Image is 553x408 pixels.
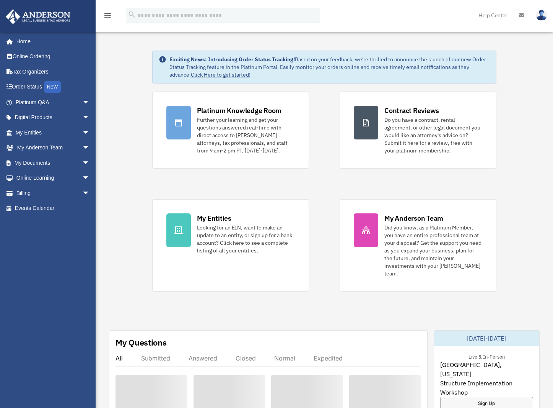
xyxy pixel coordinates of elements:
[5,170,101,186] a: Online Learningarrow_drop_down
[384,106,439,115] div: Contract Reviews
[440,379,533,397] span: Structure Implementation Workshop
[434,331,540,346] div: [DATE]-[DATE]
[191,71,250,78] a: Click Here to get started!
[82,185,98,201] span: arrow_drop_down
[197,224,295,254] div: Looking for an EIN, want to make an update to an entity, or sign up for a bank account? Click her...
[189,354,217,362] div: Answered
[82,125,98,141] span: arrow_drop_down
[197,116,295,154] div: Further your learning and get your questions answered real-time with direct access to [PERSON_NAM...
[82,155,98,171] span: arrow_drop_down
[169,56,490,79] div: Based on your feedback, we're thrilled to announce the launch of our new Order Status Tracking fe...
[340,199,496,292] a: My Anderson Team Did you know, as a Platinum Member, you have an entire professional team at your...
[5,110,101,125] a: Digital Productsarrow_drop_down
[236,354,256,362] div: Closed
[152,92,309,169] a: Platinum Knowledge Room Further your learning and get your questions answered real-time with dire...
[82,140,98,156] span: arrow_drop_down
[197,106,282,115] div: Platinum Knowledge Room
[82,95,98,110] span: arrow_drop_down
[128,10,136,19] i: search
[82,170,98,186] span: arrow_drop_down
[384,213,443,223] div: My Anderson Team
[5,125,101,140] a: My Entitiesarrow_drop_down
[314,354,343,362] div: Expedited
[103,13,112,20] a: menu
[82,110,98,126] span: arrow_drop_down
[462,352,511,360] div: Live & In-Person
[5,201,101,216] a: Events Calendar
[5,34,98,49] a: Home
[274,354,295,362] div: Normal
[5,64,101,79] a: Tax Organizers
[141,354,170,362] div: Submitted
[3,9,73,24] img: Anderson Advisors Platinum Portal
[115,354,123,362] div: All
[5,95,101,110] a: Platinum Q&Aarrow_drop_down
[384,224,482,277] div: Did you know, as a Platinum Member, you have an entire professional team at your disposal? Get th...
[5,155,101,170] a: My Documentsarrow_drop_down
[5,49,101,64] a: Online Ordering
[103,11,112,20] i: menu
[152,199,309,292] a: My Entities Looking for an EIN, want to make an update to an entity, or sign up for a bank accoun...
[440,360,533,379] span: [GEOGRAPHIC_DATA], [US_STATE]
[169,56,295,63] strong: Exciting News: Introducing Order Status Tracking!
[5,185,101,201] a: Billingarrow_drop_down
[536,10,547,21] img: User Pic
[44,81,61,93] div: NEW
[197,213,231,223] div: My Entities
[384,116,482,154] div: Do you have a contract, rental agreement, or other legal document you would like an attorney's ad...
[5,79,101,95] a: Order StatusNEW
[340,92,496,169] a: Contract Reviews Do you have a contract, rental agreement, or other legal document you would like...
[5,140,101,156] a: My Anderson Teamarrow_drop_down
[115,337,167,348] div: My Questions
